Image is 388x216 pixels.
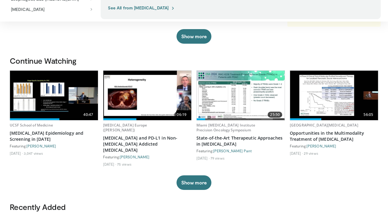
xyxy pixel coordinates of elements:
img: d3fc78f8-41f1-4380-9dfb-a9771e77df97.620x360_q85_upscale.jpg [10,71,98,120]
a: 40:47 [10,71,98,120]
a: [GEOGRAPHIC_DATA][MEDICAL_DATA] [290,123,358,128]
span: 06:19 [174,112,189,118]
a: Miami [MEDICAL_DATA] Institute Precision Oncology Symposium [196,123,256,133]
span: 40:47 [81,112,95,118]
a: [PERSON_NAME] [306,144,336,148]
li: [DATE] [290,151,303,156]
li: 75 views [117,162,132,167]
div: Featuring: [103,154,192,159]
button: Show more [176,175,211,190]
a: 25:50 [197,71,285,120]
button: [MEDICAL_DATA] [7,5,97,14]
a: [MEDICAL_DATA] and PD-L1 in Non-[MEDICAL_DATA] Addicted [MEDICAL_DATA] [103,135,192,153]
span: 25:50 [268,112,282,118]
a: [PERSON_NAME] [26,144,56,148]
a: [PERSON_NAME] Pant [213,149,252,153]
img: 1d702f3d-316a-424c-af7c-3d4bb3db82bc.620x360_q85_upscale.jpg [290,71,378,120]
a: [MEDICAL_DATA] Europe ([PERSON_NAME]) [103,123,147,133]
div: Featuring: [196,148,285,153]
a: 56:05 [290,71,378,120]
span: 56:05 [361,112,376,118]
img: 2d195c4a-29d8-4780-92f0-57c44c9ec7d2.620x360_q85_upscale.jpg [103,71,191,120]
a: Opportunities in the Multimodality Treatment of [MEDICAL_DATA] [290,130,378,142]
img: bb8df07a-8590-4f69-a309-2c355fe14592.620x360_q85_upscale.jpg [197,71,285,120]
a: [MEDICAL_DATA] Epidemiology and Screening in [DATE] [10,130,98,142]
a: See All from [MEDICAL_DATA] [108,5,175,11]
div: Featuring: [290,143,378,148]
li: [DATE] [196,156,209,160]
li: [DATE] [103,162,116,167]
li: 29 views [304,151,318,156]
a: [PERSON_NAME] [120,155,149,159]
a: 06:19 [103,71,191,120]
a: State-of-the-Art Therapeutic Approaches in [MEDICAL_DATA] [196,135,285,147]
button: Show more [176,29,211,44]
li: 79 views [210,156,225,160]
li: 3,047 views [24,151,43,156]
li: [DATE] [10,151,23,156]
h3: Continue Watching [10,56,378,66]
h3: Recently Added [10,202,378,212]
div: Featuring: [10,143,98,148]
a: UCSF School of Medicine [10,123,53,128]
